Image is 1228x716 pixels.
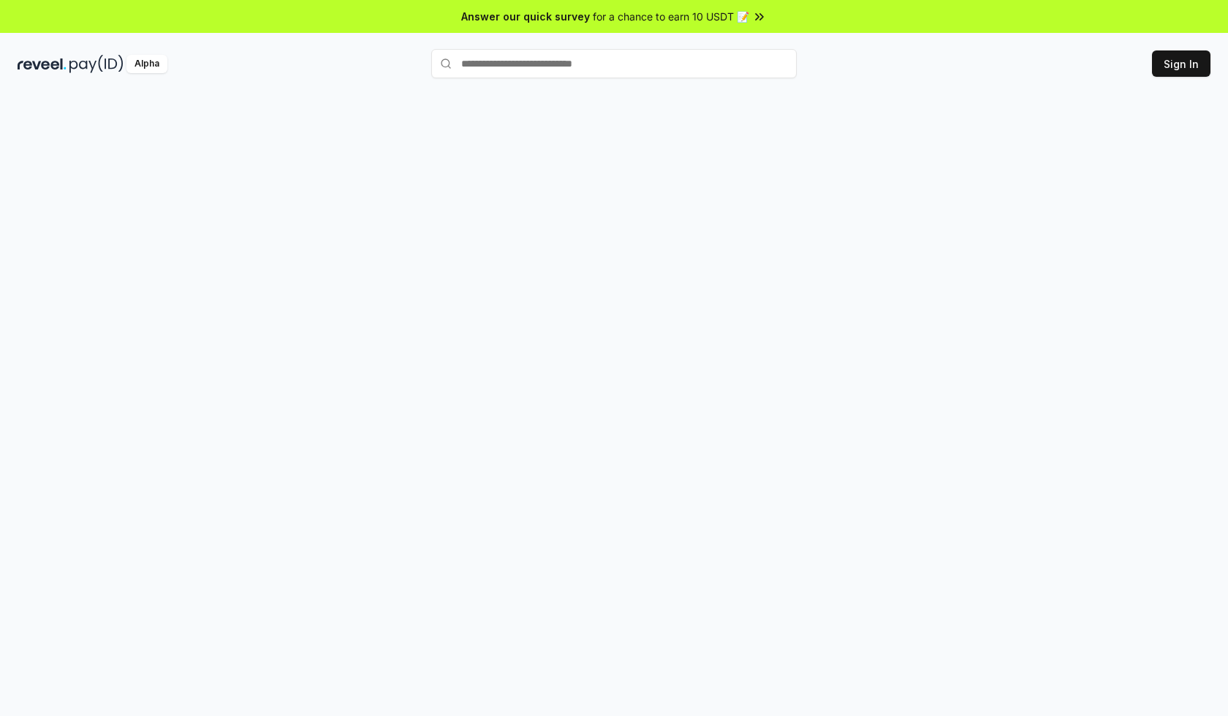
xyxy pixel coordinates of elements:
[126,55,167,73] div: Alpha
[1152,50,1210,77] button: Sign In
[69,55,124,73] img: pay_id
[18,55,67,73] img: reveel_dark
[461,9,590,24] span: Answer our quick survey
[593,9,749,24] span: for a chance to earn 10 USDT 📝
